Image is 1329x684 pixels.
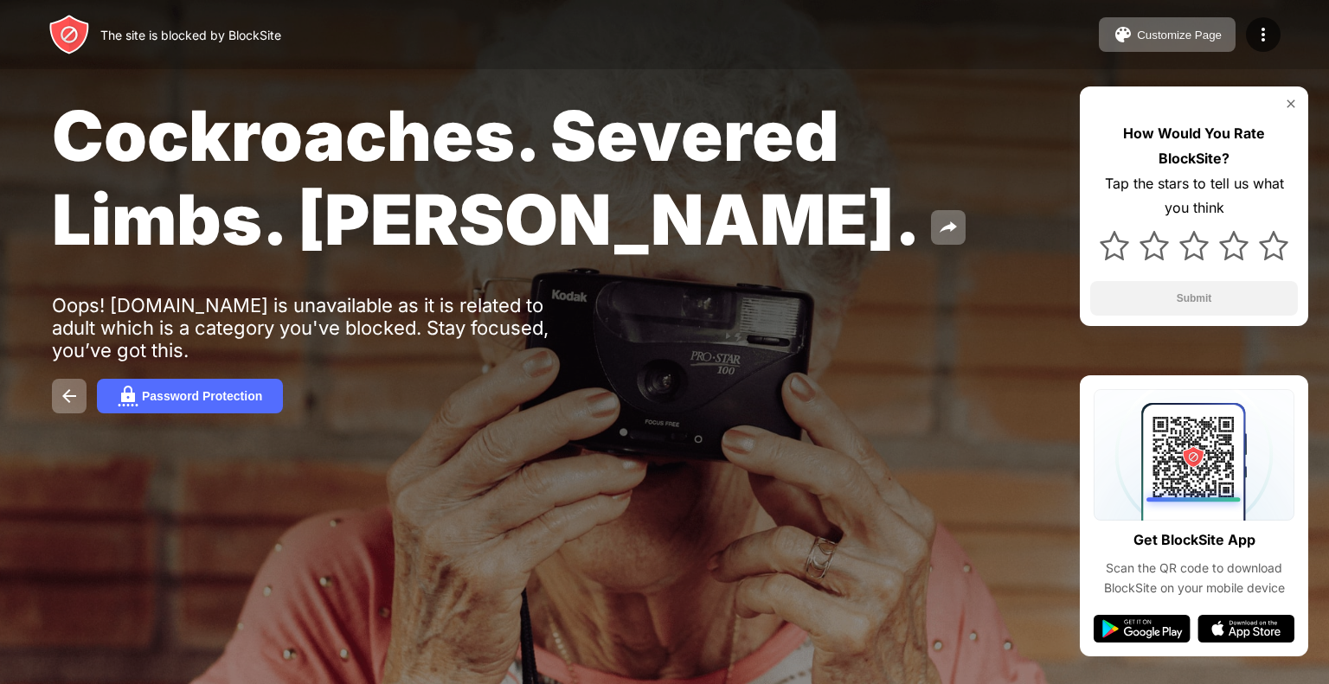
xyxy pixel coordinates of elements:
img: app-store.svg [1197,615,1294,642]
span: Cockroaches. Severed Limbs. [PERSON_NAME]. [52,93,921,261]
div: Get BlockSite App [1133,527,1255,553]
img: header-logo.svg [48,14,90,55]
img: star.svg [1179,231,1209,260]
button: Submit [1090,281,1298,316]
img: pallet.svg [1113,24,1133,45]
button: Password Protection [97,379,283,413]
img: rate-us-close.svg [1284,97,1298,111]
div: Password Protection [142,389,262,403]
img: share.svg [938,217,959,238]
img: star.svg [1259,231,1288,260]
div: Scan the QR code to download BlockSite on your mobile device [1094,559,1294,598]
img: star.svg [1219,231,1249,260]
img: star.svg [1140,231,1169,260]
div: Oops! [DOMAIN_NAME] is unavailable as it is related to adult which is a category you've blocked. ... [52,294,587,361]
div: Customize Page [1137,29,1222,42]
button: Customize Page [1099,17,1236,52]
div: The site is blocked by BlockSite [100,28,281,42]
img: password.svg [118,386,138,406]
img: google-play.svg [1094,615,1191,642]
div: Tap the stars to tell us what you think [1090,171,1298,221]
img: back.svg [59,386,80,406]
div: How Would You Rate BlockSite? [1090,121,1298,171]
img: star.svg [1100,231,1129,260]
img: menu-icon.svg [1253,24,1274,45]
